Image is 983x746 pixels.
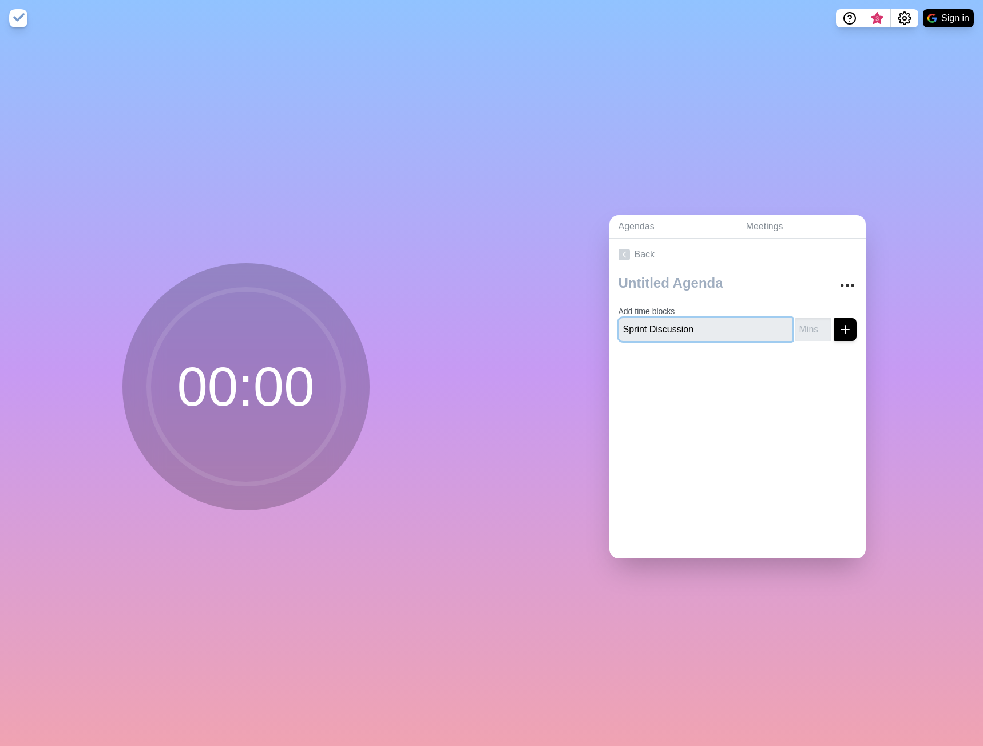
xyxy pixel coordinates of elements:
button: Settings [891,9,918,27]
a: Agendas [609,215,737,239]
button: Sign in [923,9,974,27]
button: Help [836,9,863,27]
a: Meetings [737,215,866,239]
span: 3 [873,14,882,23]
img: timeblocks logo [9,9,27,27]
a: Back [609,239,866,271]
input: Name [619,318,792,341]
button: More [836,274,859,297]
button: What’s new [863,9,891,27]
input: Mins [795,318,831,341]
label: Add time blocks [619,307,675,316]
img: google logo [927,14,937,23]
